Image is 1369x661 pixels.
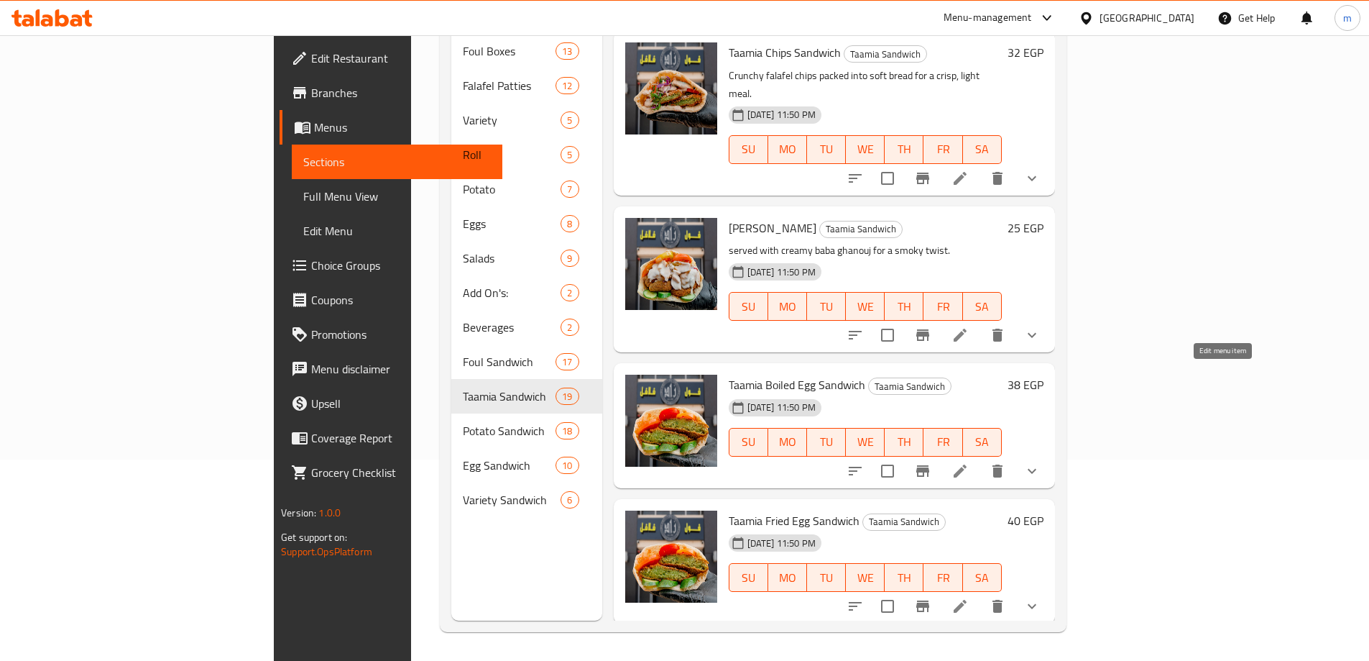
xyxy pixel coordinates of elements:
button: SU [729,292,768,321]
button: sort-choices [838,161,872,196]
div: Taamia Sandwich [868,378,951,395]
span: 5 [561,148,578,162]
button: Branch-specific-item [905,161,940,196]
div: Taamia Sandwich [862,514,946,531]
button: WE [846,135,885,164]
span: 8 [561,217,578,231]
div: Variety5 [451,103,602,137]
div: items [556,422,579,439]
span: Edit Menu [303,222,491,240]
span: Coupons [311,291,491,309]
span: Upsell [311,395,491,412]
div: Salads [463,250,561,267]
div: Salads9 [451,241,602,275]
span: SU [735,296,762,317]
div: Egg Sandwich [463,457,556,474]
a: Coverage Report [280,421,502,455]
div: items [556,353,579,370]
span: MO [774,432,801,452]
button: show more [1015,318,1049,352]
a: Promotions [280,317,502,352]
svg: Show Choices [1023,598,1041,615]
span: Variety Sandwich [463,491,561,509]
span: Falafel Patties [463,77,556,94]
span: SA [969,296,996,317]
button: show more [1015,589,1049,624]
span: 5 [561,114,578,127]
span: Add On's: [463,284,561,301]
h6: 25 EGP [1008,218,1043,238]
button: SU [729,428,768,457]
a: Menus [280,110,502,145]
button: TU [807,292,846,321]
span: Promotions [311,326,491,343]
button: Branch-specific-item [905,318,940,352]
span: Select to update [872,320,903,350]
span: Choice Groups [311,257,491,274]
button: SA [963,563,1002,592]
a: Choice Groups [280,248,502,283]
a: Upsell [280,386,502,421]
a: Edit Menu [292,214,502,248]
span: Get support on: [281,528,347,547]
a: Coupons [280,283,502,317]
span: WE [852,296,879,317]
div: Potato Sandwich18 [451,414,602,448]
a: Edit menu item [951,327,969,344]
div: items [561,284,579,301]
span: SU [735,567,762,588]
a: Support.OpsPlatform [281,542,372,561]
h6: 38 EGP [1008,375,1043,395]
button: sort-choices [838,454,872,488]
div: Foul Boxes13 [451,34,602,68]
div: Eggs8 [451,206,602,241]
div: items [561,319,579,336]
button: show more [1015,161,1049,196]
button: SA [963,292,1002,321]
span: Taamia Sandwich [869,378,951,395]
div: Menu-management [944,9,1032,27]
img: Taamia Chips Sandwich [625,42,717,135]
a: Edit menu item [951,598,969,615]
button: TU [807,428,846,457]
a: Edit menu item [951,170,969,187]
span: TU [813,296,840,317]
button: TH [885,292,923,321]
button: TU [807,135,846,164]
img: Taamia Boiled Egg Sandwich [625,375,717,467]
button: TH [885,563,923,592]
button: FR [923,428,962,457]
span: Taamia Sandwich [844,46,926,63]
span: Select to update [872,163,903,193]
div: items [561,250,579,267]
span: Beverages [463,319,561,336]
span: WE [852,139,879,160]
span: [DATE] 11:50 PM [742,108,821,122]
img: Taamia Fried Egg Sandwich [625,511,717,603]
span: 17 [556,355,578,369]
button: FR [923,563,962,592]
span: 19 [556,390,578,404]
a: Edit Restaurant [280,41,502,76]
div: Potato7 [451,172,602,206]
a: Full Menu View [292,179,502,214]
p: Crunchy falafel chips packed into soft bread for a crisp, light meal. [729,67,1002,103]
button: SU [729,135,768,164]
button: Branch-specific-item [905,454,940,488]
span: Potato [463,181,561,198]
span: TU [813,432,840,452]
span: Taamia Sandwich [463,388,556,405]
button: TH [885,428,923,457]
div: Beverages2 [451,310,602,345]
div: Foul Sandwich [463,353,556,370]
button: SA [963,428,1002,457]
span: Variety [463,111,561,129]
button: MO [768,135,807,164]
button: FR [923,292,962,321]
span: Foul Boxes [463,42,556,60]
span: Coverage Report [311,429,491,447]
span: TH [890,432,918,452]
